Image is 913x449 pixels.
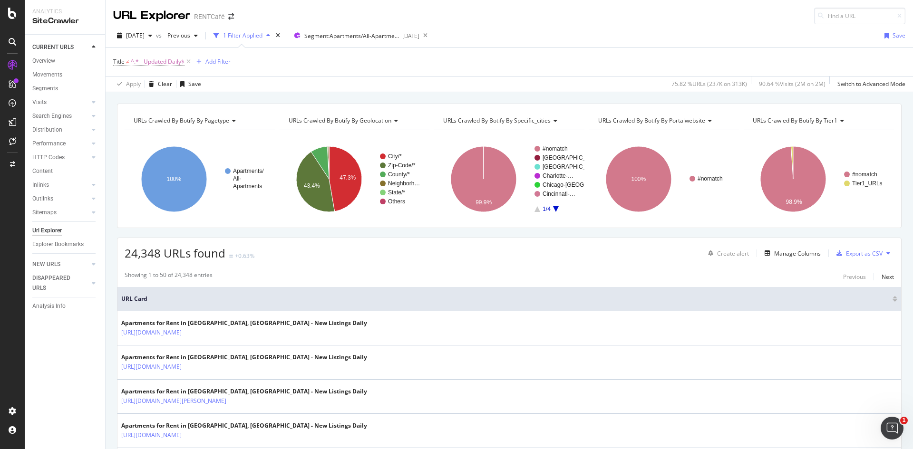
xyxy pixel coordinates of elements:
[751,113,885,128] h4: URLs Crawled By Botify By tier1
[32,226,98,236] a: Url Explorer
[837,80,905,88] div: Switch to Advanced Mode
[32,139,89,149] a: Performance
[543,154,667,161] text: [GEOGRAPHIC_DATA]-[GEOGRAPHIC_DATA]/*
[233,175,241,182] text: All-
[388,180,420,187] text: Neighborh…
[32,16,97,27] div: SiteCrawler
[290,28,419,43] button: Segment:Apartments/All-Apartments[DATE]
[125,245,225,261] span: 24,348 URLs found
[589,138,739,220] div: A chart.
[113,76,141,92] button: Apply
[388,171,410,178] text: County/*
[303,182,320,189] text: 43.4%
[32,153,89,162] a: HTTP Codes
[126,31,145,39] span: 2025 Aug. 20th
[223,31,262,39] div: 1 Filter Applied
[32,301,66,311] div: Analysis Info
[543,206,551,212] text: 1/4
[900,417,908,424] span: 1
[32,125,89,135] a: Distribution
[167,176,182,182] text: 100%
[188,80,201,88] div: Save
[852,180,883,187] text: Tier1_URLs
[32,239,98,249] a: Explorer Bookmarks
[32,239,84,249] div: Explorer Bookmarks
[156,31,164,39] span: vs
[289,116,391,124] span: URLs Crawled By Botify By geolocation
[32,70,98,80] a: Movements
[229,255,233,258] img: Equal
[852,171,877,178] text: #nomatch
[32,273,89,293] a: DISAPPEARED URLS
[543,145,568,152] text: #nomatch
[280,138,430,220] svg: A chart.
[882,273,894,281] div: Next
[32,166,53,176] div: Content
[32,166,98,176] a: Content
[32,84,58,94] div: Segments
[893,31,905,39] div: Save
[388,162,416,169] text: Zip-Code/*
[671,80,747,88] div: 75.82 % URLs ( 237K on 313K )
[441,113,576,128] h4: URLs Crawled By Botify By specific_cities
[164,28,202,43] button: Previous
[126,80,141,88] div: Apply
[113,28,156,43] button: [DATE]
[843,271,866,282] button: Previous
[121,421,367,430] div: Apartments for Rent in [GEOGRAPHIC_DATA], [GEOGRAPHIC_DATA] - New Listings Daily
[134,116,229,124] span: URLs Crawled By Botify By pagetype
[125,271,213,282] div: Showing 1 to 50 of 24,348 entries
[543,172,573,179] text: Charlotte-…
[32,42,89,52] a: CURRENT URLS
[32,8,97,16] div: Analytics
[631,176,646,182] text: 100%
[744,138,894,220] svg: A chart.
[126,57,129,66] span: ≠
[434,138,584,220] svg: A chart.
[402,32,419,40] div: [DATE]
[32,97,89,107] a: Visits
[340,174,356,181] text: 47.3%
[32,180,49,190] div: Inlinks
[846,249,883,258] div: Export as CSV
[210,28,274,43] button: 1 Filter Applied
[598,116,705,124] span: URLs Crawled By Botify By portalwebsite
[32,111,72,121] div: Search Engines
[753,116,837,124] span: URLs Crawled By Botify By tier1
[443,116,551,124] span: URLs Crawled By Botify By specific_cities
[32,56,98,66] a: Overview
[193,56,231,67] button: Add Filter
[543,182,629,188] text: Chicago-[GEOGRAPHIC_DATA]/*
[843,273,866,281] div: Previous
[274,31,282,40] div: times
[32,194,89,204] a: Outlinks
[121,319,367,327] div: Apartments for Rent in [GEOGRAPHIC_DATA], [GEOGRAPHIC_DATA] - New Listings Daily
[698,175,723,182] text: #nomatch
[32,125,62,135] div: Distribution
[121,353,367,362] div: Apartments for Rent in [GEOGRAPHIC_DATA], [GEOGRAPHIC_DATA] - New Listings Daily
[32,56,55,66] div: Overview
[476,199,492,206] text: 99.9%
[704,246,749,261] button: Create alert
[32,111,89,121] a: Search Engines
[32,208,57,218] div: Sitemaps
[32,194,53,204] div: Outlinks
[131,55,185,68] span: ^.* - Updated Daily$
[32,208,89,218] a: Sitemaps
[233,168,264,174] text: Apartments/
[814,8,905,24] input: Find a URL
[388,198,405,205] text: Others
[205,57,231,66] div: Add Filter
[121,387,367,396] div: Apartments for Rent in [GEOGRAPHIC_DATA], [GEOGRAPHIC_DATA] - New Listings Daily
[717,249,749,258] div: Create alert
[176,76,201,92] button: Save
[32,301,98,311] a: Analysis Info
[121,362,182,372] a: [URL][DOMAIN_NAME]
[158,80,172,88] div: Clear
[881,417,903,439] iframe: Intercom live chat
[596,113,731,128] h4: URLs Crawled By Botify By portalwebsite
[304,32,399,40] span: Segment: Apartments/All-Apartments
